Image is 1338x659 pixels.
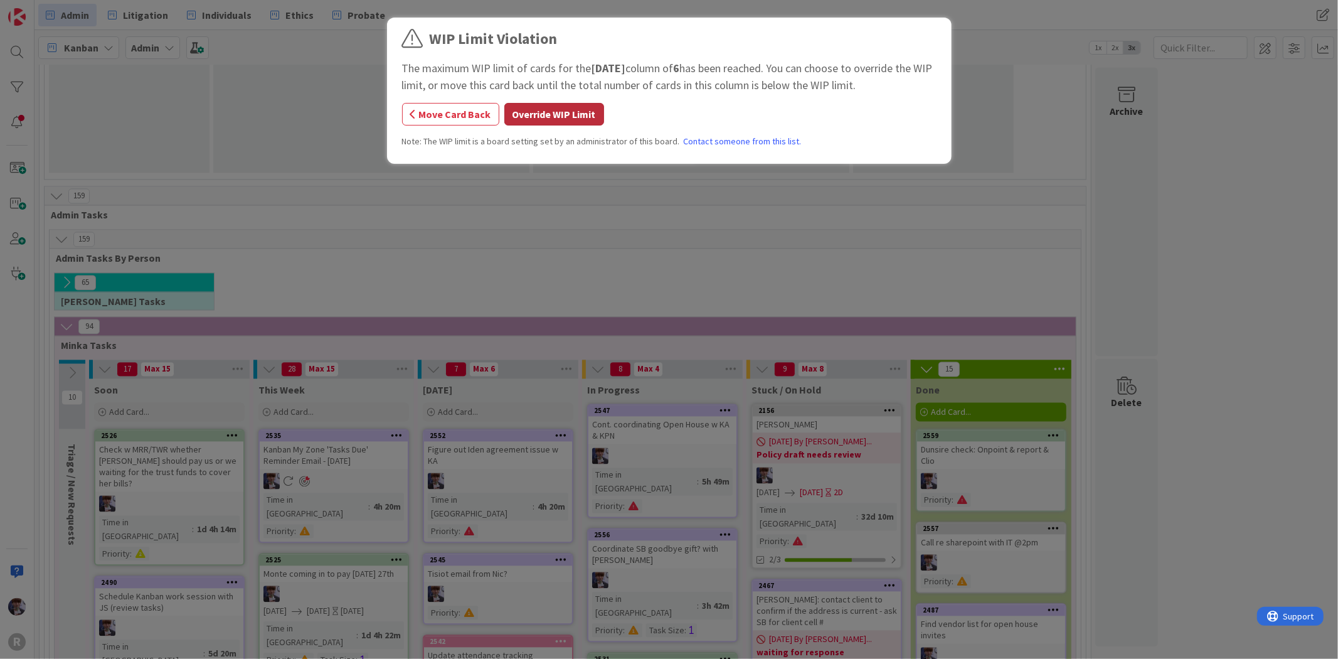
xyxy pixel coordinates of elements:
[402,60,937,94] div: The maximum WIP limit of cards for the column of has been reached. You can choose to override the...
[402,135,937,148] div: Note: The WIP limit is a board setting set by an administrator of this board.
[592,61,626,75] b: [DATE]
[504,103,604,126] button: Override WIP Limit
[26,2,57,17] span: Support
[684,135,802,148] a: Contact someone from this list.
[430,28,558,50] div: WIP Limit Violation
[674,61,680,75] b: 6
[402,103,499,126] button: Move Card Back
